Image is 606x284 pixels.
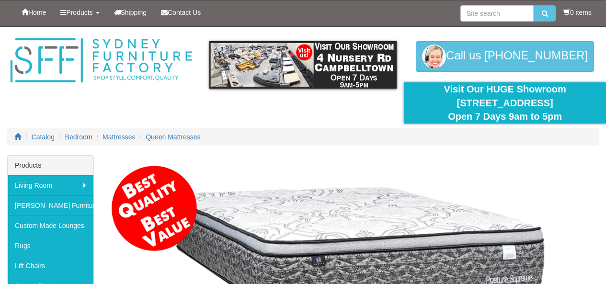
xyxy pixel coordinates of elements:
a: [PERSON_NAME] Furniture [8,195,93,216]
a: Rugs [8,236,93,256]
img: Sydney Furniture Factory [7,36,195,85]
a: Living Room [8,175,93,195]
a: Queen Mattresses [146,133,200,141]
span: Shipping [121,9,147,16]
span: Contact Us [168,9,201,16]
div: Products [8,156,93,175]
a: Shipping [107,0,154,24]
a: Mattresses [103,133,135,141]
a: Custom Made Lounges [8,216,93,236]
div: Visit Our HUGE Showroom [STREET_ADDRESS] Open 7 Days 9am to 5pm [411,82,599,124]
a: Products [53,0,106,24]
img: showroom.gif [209,41,397,89]
input: Site search [460,5,534,22]
a: Home [14,0,53,24]
span: Home [28,9,46,16]
a: Contact Us [154,0,208,24]
li: 0 items [563,8,592,17]
span: Products [66,9,92,16]
a: Bedroom [65,133,92,141]
a: Lift Chairs [8,256,93,276]
a: Catalog [32,133,55,141]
